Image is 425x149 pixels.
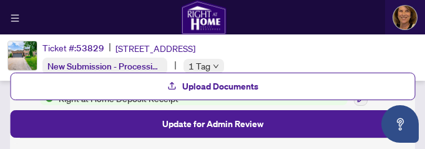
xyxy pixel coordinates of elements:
[10,110,415,138] button: Update for Admin Review
[381,105,419,143] button: Open asap
[162,114,263,134] span: Update for Admin Review
[115,41,195,55] span: [STREET_ADDRESS]
[213,63,219,69] span: down
[42,41,104,55] div: Ticket #:
[47,60,197,72] span: New Submission - Processing Pending
[393,6,417,29] img: Profile Icon
[11,14,19,23] span: menu
[10,73,415,100] button: Upload Documents
[188,59,210,73] span: 1 Tag
[76,43,104,54] span: 53829
[182,76,258,96] span: Upload Documents
[8,41,37,70] img: IMG-N12264314_1.jpg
